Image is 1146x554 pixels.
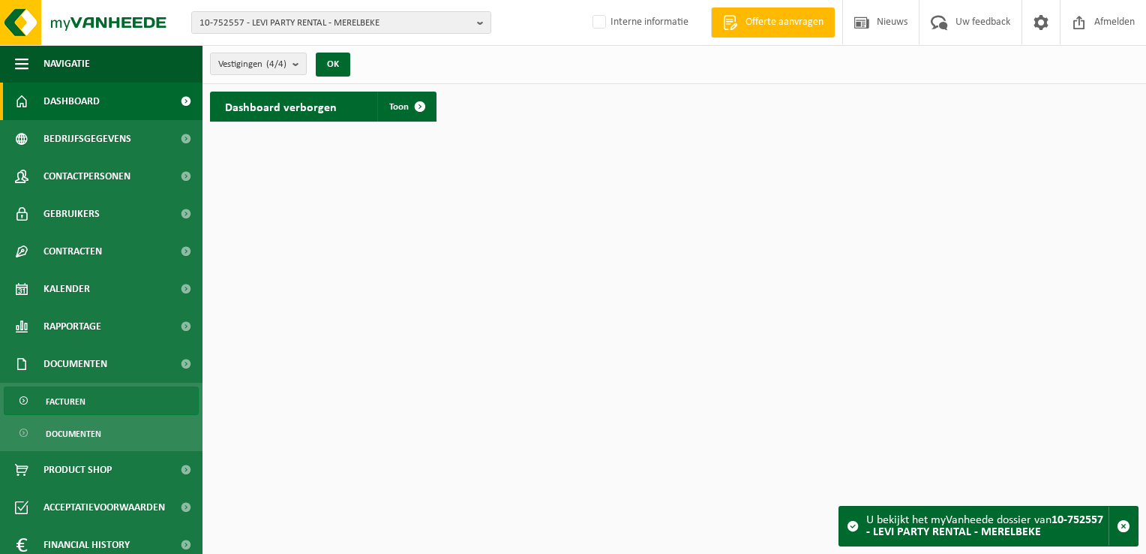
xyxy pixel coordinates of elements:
span: Navigatie [43,45,90,83]
span: Documenten [43,345,107,383]
span: Kalender [43,270,90,308]
a: Offerte aanvragen [711,8,835,38]
count: (4/4) [266,59,286,69]
strong: 10-752557 - LEVI PARTY RENTAL - MERELBEKE [866,514,1103,538]
button: 10-752557 - LEVI PARTY RENTAL - MERELBEKE [191,11,491,34]
h2: Dashboard verborgen [210,92,352,121]
div: U bekijkt het myVanheede dossier van [866,507,1108,546]
span: Toon [389,102,409,112]
span: Facturen [46,387,85,416]
span: Offerte aanvragen [742,15,827,30]
span: Dashboard [43,83,100,120]
label: Interne informatie [589,11,688,34]
a: Documenten [4,419,199,447]
span: 10-752557 - LEVI PARTY RENTAL - MERELBEKE [199,12,471,35]
span: Acceptatievoorwaarden [43,489,165,526]
span: Gebruikers [43,195,100,233]
span: Contactpersonen [43,158,130,195]
span: Contracten [43,233,102,270]
button: OK [316,53,350,77]
a: Toon [377,92,435,122]
span: Vestigingen [218,53,286,76]
span: Product Shop [43,451,112,489]
span: Documenten [46,420,101,448]
span: Rapportage [43,308,101,345]
button: Vestigingen(4/4) [210,53,307,75]
span: Bedrijfsgegevens [43,120,131,158]
a: Facturen [4,387,199,415]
